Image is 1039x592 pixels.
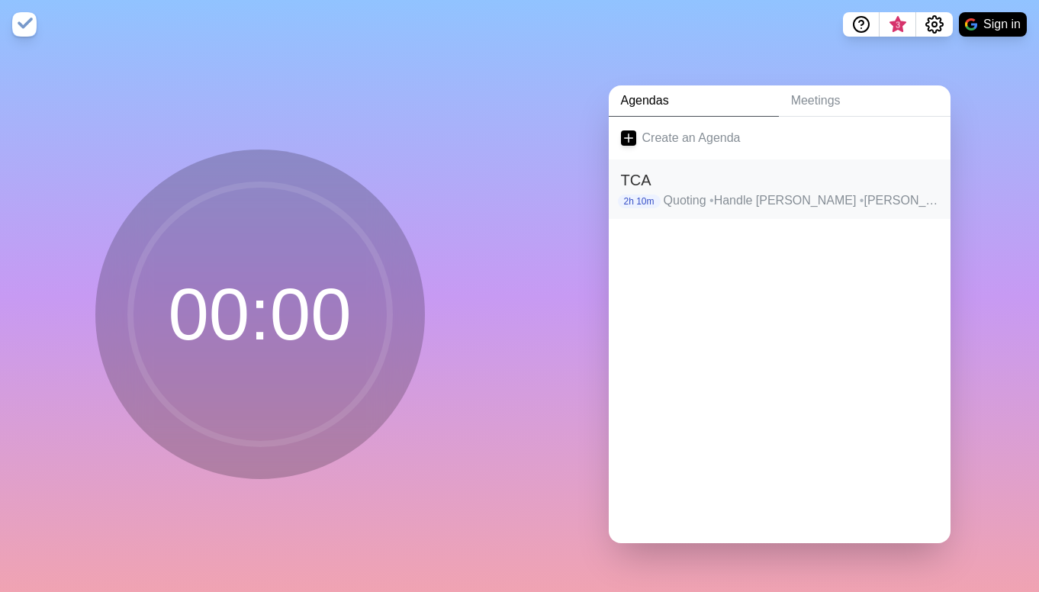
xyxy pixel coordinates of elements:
[880,12,916,37] button: What’s new
[959,12,1027,37] button: Sign in
[664,191,938,210] p: Quoting Handle [PERSON_NAME] [PERSON_NAME] Break Edit Video UGC research + notes
[965,18,977,31] img: google logo
[916,12,953,37] button: Settings
[843,12,880,37] button: Help
[609,85,779,117] a: Agendas
[892,19,904,31] span: 3
[618,195,661,208] p: 2h 10m
[709,194,714,207] span: •
[12,12,37,37] img: timeblocks logo
[860,194,864,207] span: •
[609,117,951,159] a: Create an Agenda
[621,169,938,191] h2: TCA
[779,85,951,117] a: Meetings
